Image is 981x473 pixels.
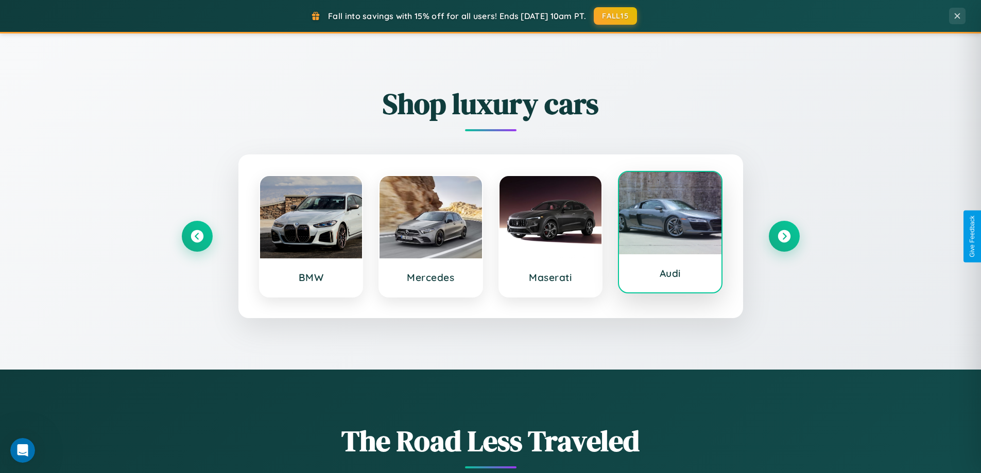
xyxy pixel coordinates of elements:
h2: Shop luxury cars [182,84,800,124]
iframe: Intercom live chat [10,438,35,463]
span: Fall into savings with 15% off for all users! Ends [DATE] 10am PT. [328,11,586,21]
h1: The Road Less Traveled [182,421,800,461]
h3: BMW [270,271,352,284]
button: FALL15 [594,7,637,25]
h3: Audi [629,267,711,279]
h3: Maserati [510,271,592,284]
div: Give Feedback [969,216,976,257]
h3: Mercedes [390,271,472,284]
